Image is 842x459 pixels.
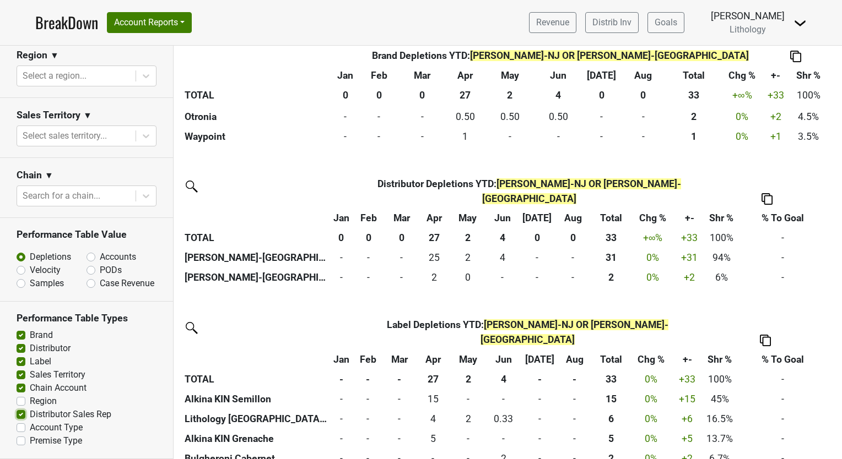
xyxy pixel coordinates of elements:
img: Copy to clipboard [762,193,773,205]
td: 0 [451,429,486,449]
td: 0 % [631,389,672,409]
th: 33 [591,369,630,389]
th: May: activate to sort column ascending [450,209,486,228]
th: Jun: activate to sort column ascending [486,209,519,228]
th: May: activate to sort column ascending [485,65,534,85]
div: - [355,250,382,265]
th: 0 [519,228,555,248]
th: 1.167 [666,127,721,146]
th: Waypoint [182,127,333,146]
td: 100% [703,369,737,389]
th: - [558,369,591,389]
div: 31 [593,250,630,265]
th: +-: activate to sort column ascending [673,209,706,228]
td: 25.17 [419,248,450,268]
td: 0 % [633,268,673,288]
th: Chg %: activate to sort column ascending [631,349,672,369]
th: Jun: activate to sort column ascending [486,349,521,369]
div: 5 [593,431,628,446]
th: 4 [486,228,519,248]
a: BreakDown [35,11,98,34]
th: Total: activate to sort column ascending [591,349,630,369]
span: [PERSON_NAME]-NJ OR [PERSON_NAME]-[GEOGRAPHIC_DATA] [481,319,668,345]
div: - [521,250,553,265]
div: - [355,392,381,406]
td: 0 [330,429,353,449]
td: 0.5 [485,107,534,127]
div: 0 [452,270,483,285]
th: Jul: activate to sort column ascending [582,65,620,85]
td: 0 [353,248,385,268]
td: 0 [385,268,419,288]
label: Accounts [100,250,136,264]
span: ▼ [50,49,59,62]
div: - [523,431,555,446]
th: Apr: activate to sort column ascending [445,65,485,85]
div: 2 [452,250,483,265]
div: +1 [765,129,786,144]
img: Copy to clipboard [760,335,771,346]
th: - [330,369,353,389]
th: Feb: activate to sort column ascending [353,209,385,228]
th: - [521,369,558,389]
td: 0 [521,409,558,429]
span: ▼ [45,169,53,182]
th: Shr %: activate to sort column ascending [703,349,737,369]
td: 6% [706,268,737,288]
th: 5.503 [591,409,630,429]
div: - [386,392,413,406]
div: - [623,129,663,144]
div: - [355,270,382,285]
th: 27 [419,228,450,248]
td: 0 [353,429,383,449]
div: 0.50 [447,110,483,124]
th: % To Goal: activate to sort column ascending [737,209,828,228]
td: 0 [358,107,400,127]
th: 0 [400,85,445,105]
div: +5 [674,431,700,446]
th: Alkina KIN Grenache [182,429,330,449]
span: Lithology [730,24,766,35]
th: Shr %: activate to sort column ascending [789,65,828,85]
div: - [336,110,355,124]
td: 0 [384,429,415,449]
td: 0 [486,429,521,449]
th: Apr: activate to sort column ascending [419,209,450,228]
div: 2 [422,270,447,285]
td: 0 [558,409,591,429]
div: - [489,270,516,285]
div: 0.50 [537,110,580,124]
div: - [561,412,589,426]
th: Aug: activate to sort column ascending [558,349,591,369]
td: - [737,429,828,449]
th: 33 [666,85,721,105]
td: 0 [358,127,400,146]
div: 0.50 [488,110,532,124]
img: Copy to clipboard [790,51,801,62]
div: - [402,110,442,124]
td: 15 [415,389,451,409]
td: 0 [384,389,415,409]
th: Total: activate to sort column ascending [666,65,721,85]
th: Jul: activate to sort column ascending [521,349,558,369]
td: 0 [330,248,352,268]
div: - [523,412,555,426]
a: Revenue [529,12,576,33]
td: 0 % [631,409,672,429]
td: 0.5 [445,107,485,127]
td: 0 % [721,107,763,127]
td: 1.167 [445,127,485,146]
div: 4 [418,412,448,426]
td: 0 % [631,369,672,389]
th: Label Depletions YTD : [353,315,703,349]
div: - [558,250,587,265]
th: &nbsp;: activate to sort column ascending [182,349,330,369]
th: Brand Depletions YTD : [358,46,763,65]
th: 0 [385,228,419,248]
th: 0 [582,85,620,105]
th: Aug: activate to sort column ascending [620,65,666,85]
th: % To Goal: activate to sort column ascending [737,349,828,369]
label: Account Type [30,421,83,434]
td: 0 [400,107,445,127]
th: 1.500 [666,107,721,127]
